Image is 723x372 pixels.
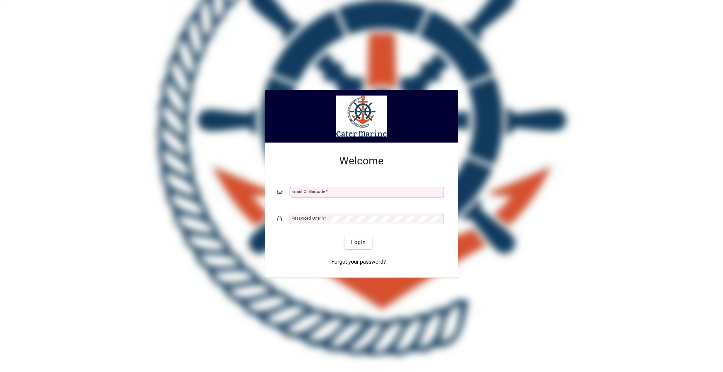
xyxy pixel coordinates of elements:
[291,216,324,221] mat-label: Password or Pin
[331,258,386,266] span: Forgot your password?
[351,238,366,246] span: Login
[328,255,389,269] a: Forgot your password?
[345,235,372,249] button: Login
[291,189,325,194] mat-label: Email or Barcode
[277,155,446,167] h2: Welcome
